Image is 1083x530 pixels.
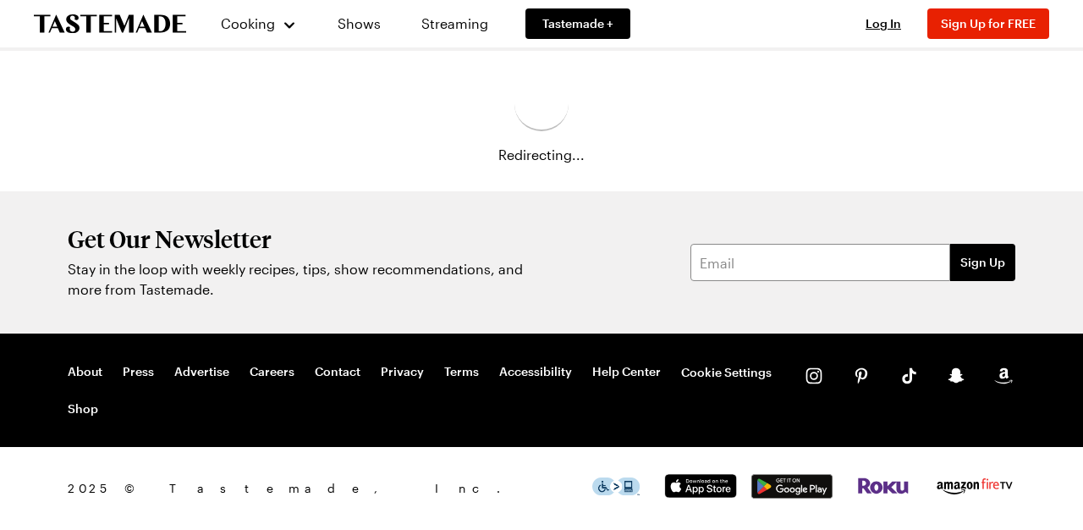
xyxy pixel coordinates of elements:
[525,8,630,39] a: Tastemade +
[950,244,1015,281] button: Sign Up
[849,15,917,32] button: Log In
[220,3,297,44] button: Cooking
[221,15,275,31] span: Cooking
[592,482,640,498] a: This icon serves as a link to download the Level Access assistive technology app for individuals ...
[934,484,1015,500] a: Amazon Fire TV
[751,485,833,501] a: Google Play
[68,401,98,417] a: Shop
[68,479,592,498] span: 2025 © Tastemade, Inc.
[934,475,1015,498] img: Amazon Fire TV
[681,364,772,381] button: Cookie Settings
[856,481,910,497] a: Roku
[34,14,186,34] a: To Tastemade Home Page
[498,145,585,165] span: Redirecting...
[592,364,661,381] a: Help Center
[250,364,294,381] a: Careers
[660,474,741,499] img: App Store
[315,364,360,381] a: Contact
[592,478,640,495] img: This icon serves as a link to download the Level Access assistive technology app for individuals ...
[68,225,533,252] h2: Get Our Newsletter
[68,364,772,417] nav: Footer
[660,484,741,500] a: App Store
[542,15,613,32] span: Tastemade +
[381,364,424,381] a: Privacy
[941,16,1036,30] span: Sign Up for FREE
[444,364,479,381] a: Terms
[960,254,1005,271] span: Sign Up
[499,364,572,381] a: Accessibility
[174,364,229,381] a: Advertise
[751,474,833,499] img: Google Play
[866,16,901,30] span: Log In
[68,364,102,381] a: About
[856,478,910,494] img: Roku
[927,8,1049,39] button: Sign Up for FREE
[68,259,533,300] p: Stay in the loop with weekly recipes, tips, show recommendations, and more from Tastemade.
[690,244,950,281] input: Email
[123,364,154,381] a: Press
